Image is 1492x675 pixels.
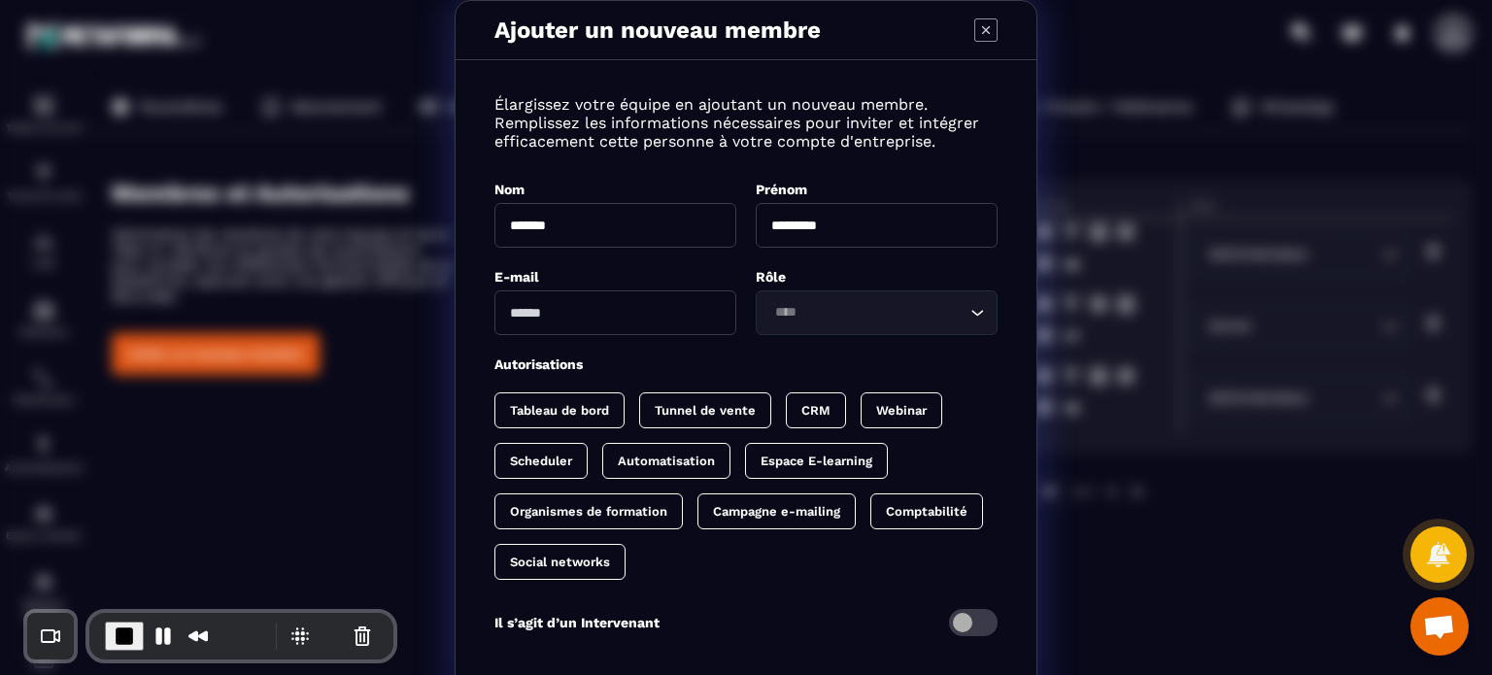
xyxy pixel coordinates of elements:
[494,269,539,285] label: E-mail
[801,403,831,418] p: CRM
[494,95,998,151] p: Élargissez votre équipe en ajoutant un nouveau membre. Remplissez les informations nécessaires po...
[876,403,927,418] p: Webinar
[768,302,966,323] input: Search for option
[510,403,609,418] p: Tableau de bord
[510,555,610,569] p: Social networks
[510,504,667,519] p: Organismes de formation
[713,504,840,519] p: Campagne e-mailing
[756,290,998,335] div: Search for option
[494,17,821,44] p: Ajouter un nouveau membre
[494,356,583,372] label: Autorisations
[510,454,572,468] p: Scheduler
[655,403,756,418] p: Tunnel de vente
[618,454,715,468] p: Automatisation
[886,504,967,519] p: Comptabilité
[756,269,786,285] label: Rôle
[756,182,807,197] label: Prénom
[494,182,525,197] label: Nom
[761,454,872,468] p: Espace E-learning
[494,615,660,630] p: Il s’agit d’un Intervenant
[1410,597,1469,656] a: Ouvrir le chat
